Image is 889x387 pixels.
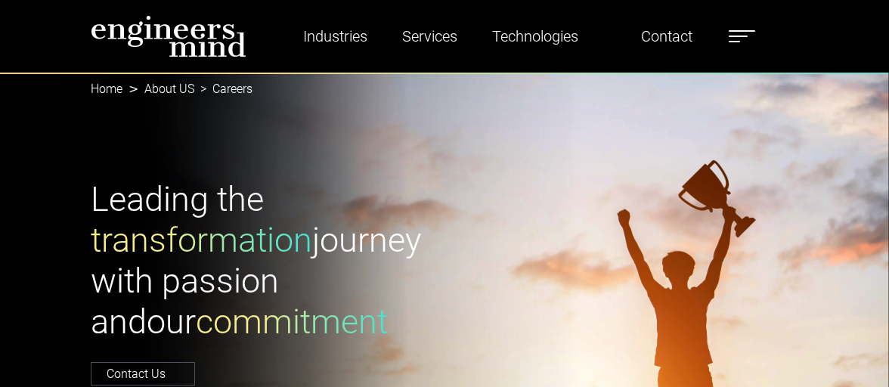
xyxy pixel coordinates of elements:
a: Home [91,82,122,96]
a: Technologies [486,19,584,54]
img: logo [91,15,246,57]
nav: breadcrumb [91,73,798,106]
a: Contact [635,19,698,54]
span: commitment [196,302,388,342]
a: About US [144,82,194,96]
h1: Leading the journey with passion and our [91,179,435,342]
a: Contact Us [91,362,195,385]
span: transformation [91,220,312,260]
li: Careers [194,80,252,98]
a: Industries [297,19,373,54]
a: Services [396,19,463,54]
